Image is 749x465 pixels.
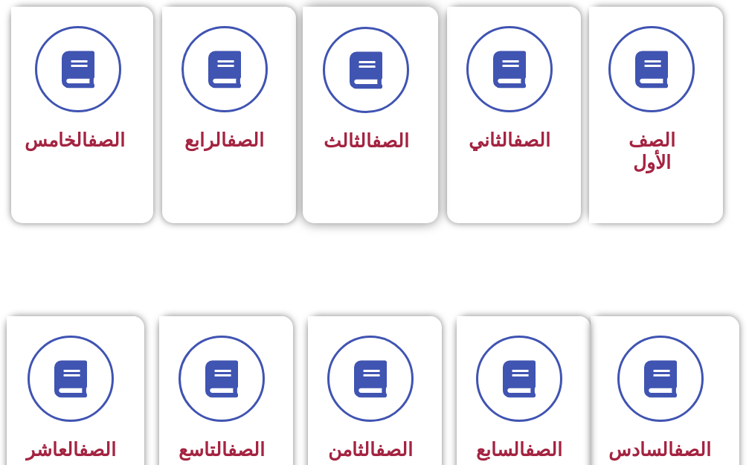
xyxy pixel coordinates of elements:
[179,439,265,461] span: التاسع
[376,439,413,461] a: الصف
[674,439,711,461] a: الصف
[324,130,409,152] span: الثالث
[227,129,264,151] a: الصف
[608,439,711,461] span: السادس
[184,129,264,151] span: الرابع
[476,439,562,461] span: السابع
[629,129,675,173] span: الصف الأول
[25,129,125,151] span: الخامس
[469,129,550,151] span: الثاني
[513,129,550,151] a: الصف
[79,439,116,461] a: الصف
[525,439,562,461] a: الصف
[328,439,413,461] span: الثامن
[26,439,116,461] span: العاشر
[372,130,409,152] a: الصف
[88,129,125,151] a: الصف
[228,439,265,461] a: الصف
